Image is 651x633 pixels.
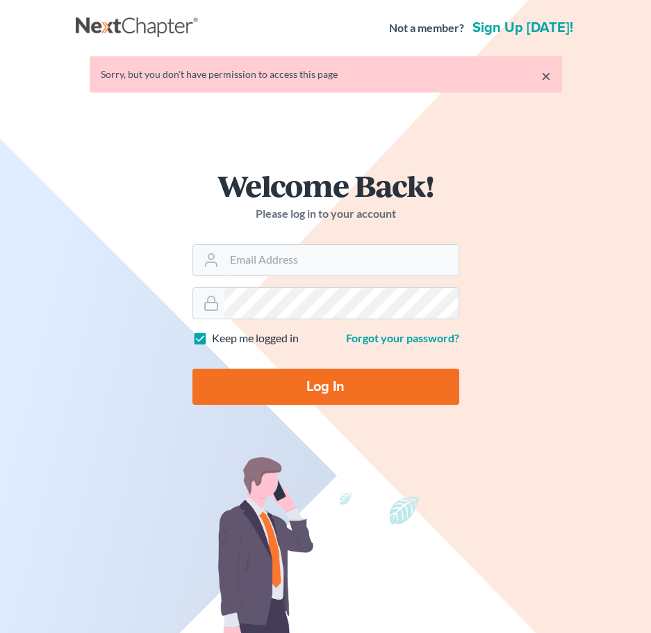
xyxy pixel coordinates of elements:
[470,21,576,35] a: Sign up [DATE]!
[389,20,464,36] strong: Not a member?
[541,67,551,84] a: ×
[212,330,299,346] label: Keep me logged in
[192,206,459,222] p: Please log in to your account
[192,369,459,405] input: Log In
[192,170,459,200] h1: Welcome Back!
[224,245,459,275] input: Email Address
[346,331,459,344] a: Forgot your password?
[101,67,551,81] div: Sorry, but you don't have permission to access this page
